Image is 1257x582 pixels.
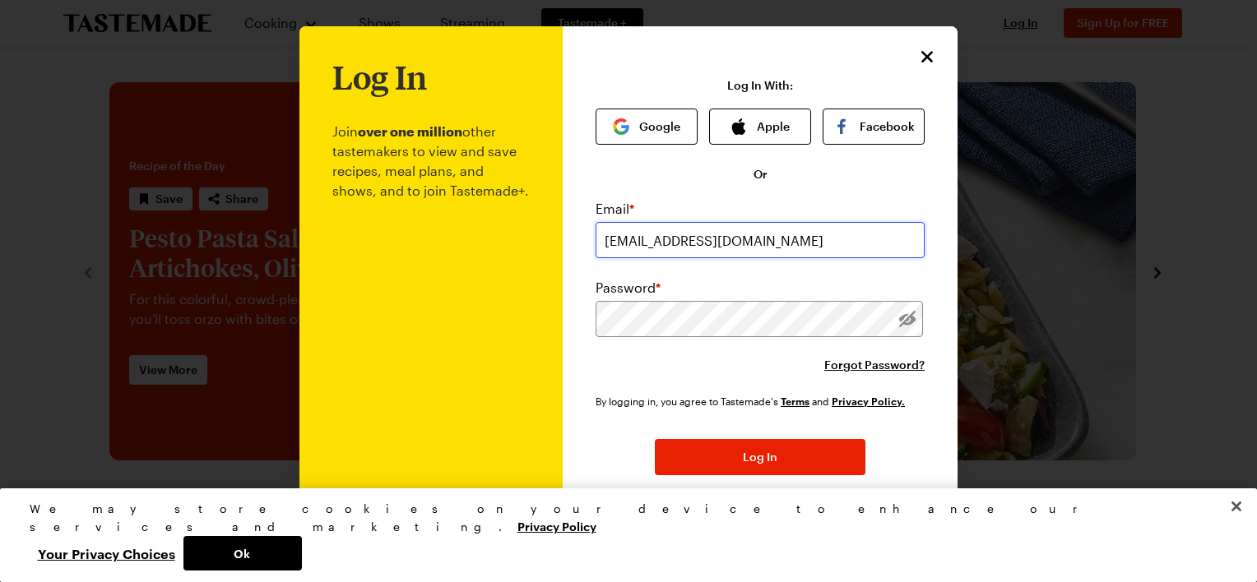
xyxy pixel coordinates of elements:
button: Facebook [823,109,925,145]
div: We may store cookies on your device to enhance our services and marketing. [30,500,1214,536]
button: Google [596,109,698,145]
b: over one million [358,123,462,139]
button: Apple [709,109,811,145]
p: Join other tastemakers to view and save recipes, meal plans, and shows, and to join Tastemade+. [332,95,530,557]
label: Email [596,199,634,219]
span: Or [754,166,768,182]
label: Password [596,278,661,298]
div: By logging in, you agree to Tastemade's and [596,393,911,409]
p: Log In With: [727,79,793,92]
button: Log In [655,439,865,475]
a: Tastemade Privacy Policy [832,394,905,408]
div: Privacy [30,500,1214,570]
button: Your Privacy Choices [30,536,183,570]
button: Ok [183,536,302,570]
span: Log In [743,449,777,465]
a: More information about your privacy, opens in a new tab [517,518,596,533]
h1: Log In [332,59,427,95]
button: Forgot Password? [824,357,925,373]
button: Close [1218,488,1255,524]
a: Tastemade Terms of Service [781,394,809,408]
button: Close [916,46,938,67]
